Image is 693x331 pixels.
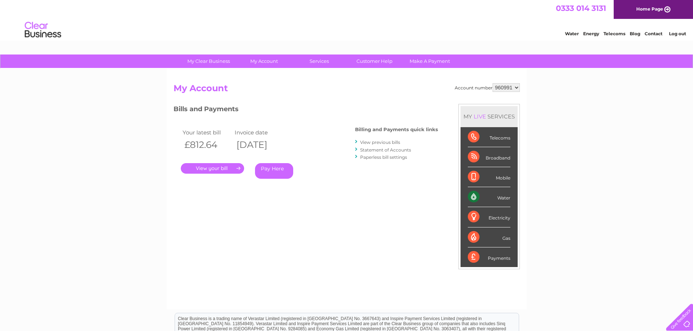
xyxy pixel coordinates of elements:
[181,128,233,137] td: Your latest bill
[455,83,520,92] div: Account number
[468,147,510,167] div: Broadband
[360,154,407,160] a: Paperless bill settings
[360,140,400,145] a: View previous bills
[630,31,640,36] a: Blog
[234,55,294,68] a: My Account
[583,31,599,36] a: Energy
[468,187,510,207] div: Water
[472,113,487,120] div: LIVE
[565,31,579,36] a: Water
[468,247,510,267] div: Payments
[645,31,662,36] a: Contact
[355,127,438,132] h4: Billing and Payments quick links
[255,163,293,179] a: Pay Here
[468,127,510,147] div: Telecoms
[669,31,686,36] a: Log out
[179,55,239,68] a: My Clear Business
[604,31,625,36] a: Telecoms
[400,55,460,68] a: Make A Payment
[360,147,411,153] a: Statement of Accounts
[233,137,285,152] th: [DATE]
[468,207,510,227] div: Electricity
[181,137,233,152] th: £812.64
[181,163,244,174] a: .
[556,4,606,13] a: 0333 014 3131
[174,104,438,117] h3: Bills and Payments
[233,128,285,137] td: Invoice date
[24,19,61,41] img: logo.png
[468,227,510,247] div: Gas
[174,83,520,97] h2: My Account
[461,106,518,127] div: MY SERVICES
[289,55,349,68] a: Services
[175,4,519,35] div: Clear Business is a trading name of Verastar Limited (registered in [GEOGRAPHIC_DATA] No. 3667643...
[468,167,510,187] div: Mobile
[344,55,405,68] a: Customer Help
